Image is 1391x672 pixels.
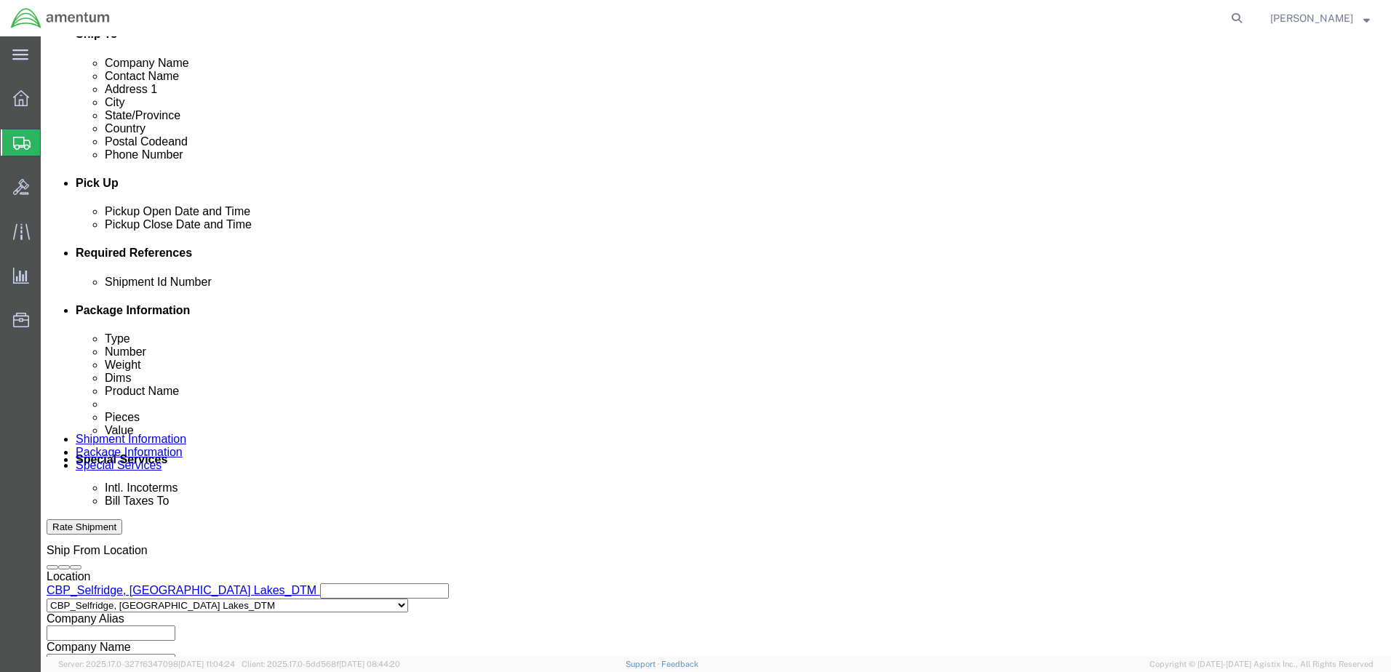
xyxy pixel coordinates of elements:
[41,36,1391,657] iframe: FS Legacy Container
[626,660,662,668] a: Support
[1270,9,1371,27] button: [PERSON_NAME]
[58,660,235,668] span: Server: 2025.17.0-327f6347098
[339,660,400,668] span: [DATE] 08:44:20
[1270,10,1353,26] span: Lucy Dowling
[1149,658,1374,671] span: Copyright © [DATE]-[DATE] Agistix Inc., All Rights Reserved
[242,660,400,668] span: Client: 2025.17.0-5dd568f
[661,660,698,668] a: Feedback
[10,7,111,29] img: logo
[178,660,235,668] span: [DATE] 11:04:24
